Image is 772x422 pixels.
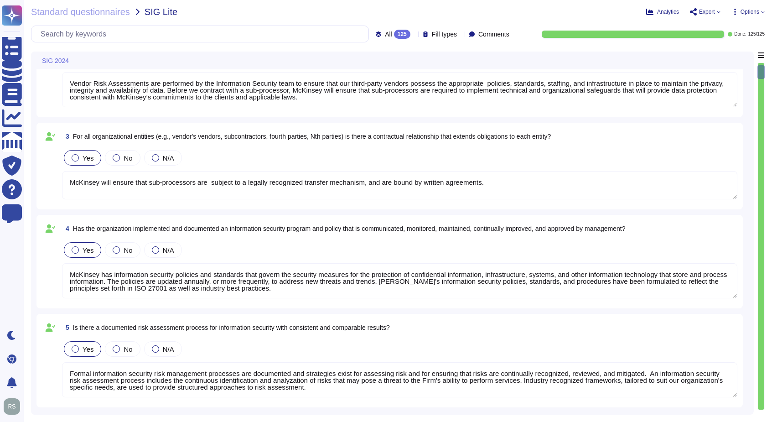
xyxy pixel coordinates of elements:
[62,324,69,331] span: 5
[62,225,69,232] span: 4
[124,246,132,254] span: No
[163,154,174,162] span: N/A
[4,398,20,415] img: user
[657,9,679,15] span: Analytics
[748,32,765,36] span: 125 / 125
[36,26,368,42] input: Search by keywords
[83,154,93,162] span: Yes
[145,7,177,16] span: SIG Lite
[73,225,626,232] span: Has the organization implemented and documented an information security program and policy that i...
[394,30,410,39] div: 125
[163,246,174,254] span: N/A
[62,263,737,298] textarea: McKinsey has information security policies and standards that govern the security measures for th...
[62,72,737,107] textarea: Vendor Risk Assessments are performed by the Information Security team to ensure that our third-p...
[2,396,26,417] button: user
[124,154,132,162] span: No
[62,133,69,140] span: 3
[83,246,93,254] span: Yes
[478,31,509,37] span: Comments
[646,8,679,16] button: Analytics
[163,345,174,353] span: N/A
[83,345,93,353] span: Yes
[741,9,759,15] span: Options
[31,7,130,16] span: Standard questionnaires
[432,31,457,37] span: Fill types
[73,324,390,331] span: Is there a documented risk assessment process for information security with consistent and compar...
[699,9,715,15] span: Export
[73,133,551,140] span: For all organizational entities (e.g., vendor's vendors, subcontractors, fourth parties, Nth part...
[124,345,132,353] span: No
[385,31,392,37] span: All
[42,57,69,64] span: SIG 2024
[734,32,746,36] span: Done:
[62,171,737,199] textarea: McKinsey will ensure that sub-processors are subject to a legally recognized transfer mechanism, ...
[62,362,737,397] textarea: Formal information security risk management processes are documented and strategies exist for ass...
